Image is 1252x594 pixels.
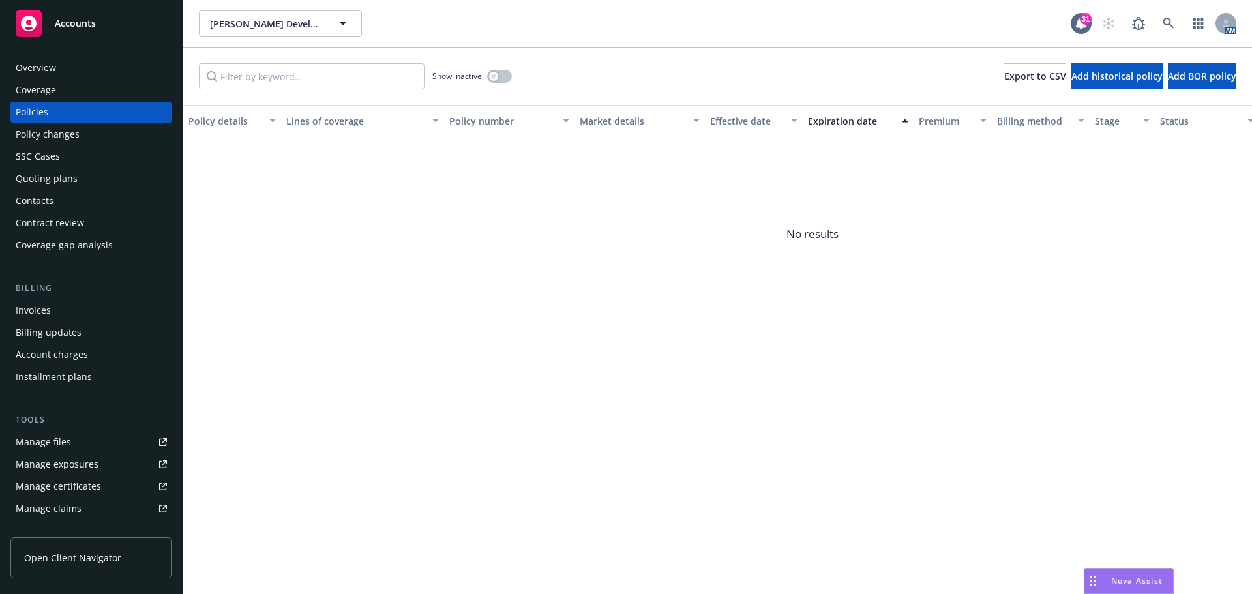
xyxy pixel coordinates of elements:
span: Open Client Navigator [24,551,121,565]
a: Manage certificates [10,476,172,497]
div: Account charges [16,344,88,365]
a: SSC Cases [10,146,172,167]
button: Premium [914,105,992,136]
a: Account charges [10,344,172,365]
div: Invoices [16,300,51,321]
a: Report a Bug [1125,10,1152,37]
a: Manage files [10,432,172,453]
a: Billing updates [10,322,172,343]
div: Coverage [16,80,56,100]
button: Stage [1090,105,1155,136]
div: Manage BORs [16,520,77,541]
div: Overview [16,57,56,78]
a: Contacts [10,190,172,211]
div: Billing updates [16,322,82,343]
span: Accounts [55,18,96,29]
div: Manage certificates [16,476,101,497]
input: Filter by keyword... [199,63,425,89]
div: Policies [16,102,48,123]
a: Overview [10,57,172,78]
div: Policy changes [16,124,80,145]
div: Coverage gap analysis [16,235,113,256]
div: Policy number [449,114,555,128]
div: Market details [580,114,685,128]
div: 31 [1080,13,1092,25]
a: Start snowing [1095,10,1122,37]
div: Expiration date [808,114,894,128]
a: Invoices [10,300,172,321]
div: Installment plans [16,366,92,387]
button: Market details [574,105,705,136]
button: Billing method [992,105,1090,136]
div: Status [1160,114,1240,128]
a: Policies [10,102,172,123]
button: Nova Assist [1084,568,1174,594]
a: Manage exposures [10,454,172,475]
a: Policy changes [10,124,172,145]
button: Add historical policy [1071,63,1163,89]
button: Expiration date [803,105,914,136]
a: Search [1155,10,1182,37]
div: Contacts [16,190,53,211]
button: Policy number [444,105,574,136]
div: Tools [10,413,172,426]
div: Manage exposures [16,454,98,475]
a: Manage claims [10,498,172,519]
div: Billing method [997,114,1070,128]
div: SSC Cases [16,146,60,167]
button: Policy details [183,105,281,136]
div: Manage files [16,432,71,453]
span: Add BOR policy [1168,70,1236,82]
div: Lines of coverage [286,114,425,128]
div: Manage claims [16,498,82,519]
a: Contract review [10,213,172,233]
div: Drag to move [1084,569,1101,593]
button: [PERSON_NAME] Development Company [199,10,362,37]
div: Billing [10,282,172,295]
span: Show inactive [432,70,482,82]
button: Lines of coverage [281,105,444,136]
div: Quoting plans [16,168,78,189]
div: Effective date [710,114,783,128]
a: Manage BORs [10,520,172,541]
span: [PERSON_NAME] Development Company [210,17,323,31]
a: Quoting plans [10,168,172,189]
span: Export to CSV [1004,70,1066,82]
button: Effective date [705,105,803,136]
a: Coverage gap analysis [10,235,172,256]
div: Stage [1095,114,1135,128]
a: Installment plans [10,366,172,387]
div: Premium [919,114,972,128]
div: Contract review [16,213,84,233]
span: Nova Assist [1111,575,1163,586]
a: Switch app [1185,10,1212,37]
button: Add BOR policy [1168,63,1236,89]
a: Coverage [10,80,172,100]
div: Policy details [188,114,261,128]
span: Add historical policy [1071,70,1163,82]
button: Export to CSV [1004,63,1066,89]
a: Accounts [10,5,172,42]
